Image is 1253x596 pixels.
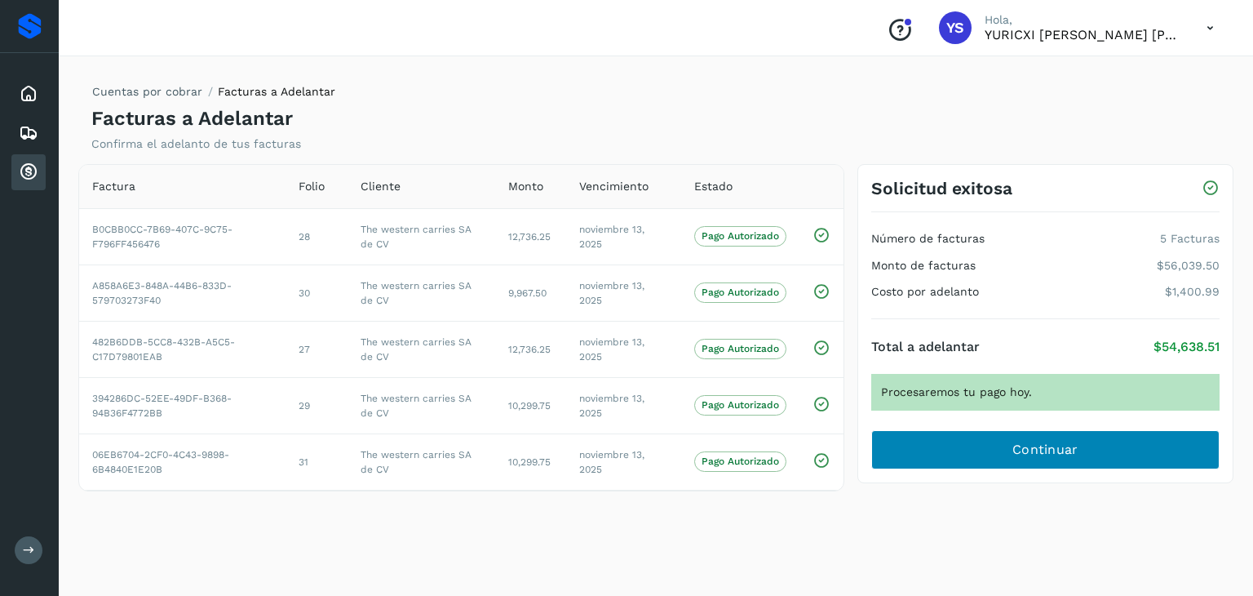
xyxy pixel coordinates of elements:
[871,232,985,246] h4: Número de facturas
[348,321,495,377] td: The western carries SA de CV
[508,231,551,242] span: 12,736.25
[871,178,1012,198] h3: Solicitud exitosa
[11,115,46,151] div: Embarques
[579,178,649,195] span: Vencimiento
[286,265,348,321] td: 30
[1160,232,1220,246] p: 5 Facturas
[508,178,543,195] span: Monto
[299,178,325,195] span: Folio
[286,377,348,434] td: 29
[348,208,495,265] td: The western carries SA de CV
[286,208,348,265] td: 28
[79,321,286,377] td: 482B6DDB-5CC8-432B-A5C5-C17D79801EAB
[871,374,1220,411] div: Procesaremos tu pago hoy.
[985,27,1180,42] p: YURICXI SARAHI CANIZALES AMPARO
[508,344,551,355] span: 12,736.25
[985,13,1180,27] p: Hola,
[348,377,495,434] td: The western carries SA de CV
[79,434,286,490] td: 06EB6704-2CF0-4C43-9898-6B4840E1E20B
[508,456,551,468] span: 10,299.75
[702,343,779,354] p: Pago Autorizado
[1165,285,1220,299] p: $1,400.99
[871,259,976,273] h4: Monto de facturas
[91,137,301,151] p: Confirma el adelanto de tus facturas
[92,178,135,195] span: Factura
[579,224,644,250] span: noviembre 13, 2025
[694,178,733,195] span: Estado
[11,154,46,190] div: Cuentas por cobrar
[508,287,547,299] span: 9,967.50
[579,336,644,362] span: noviembre 13, 2025
[79,265,286,321] td: A858A6E3-848A-44B6-833D-579703273F40
[1012,441,1078,459] span: Continuar
[286,321,348,377] td: 27
[579,449,644,475] span: noviembre 13, 2025
[348,265,495,321] td: The western carries SA de CV
[579,393,644,419] span: noviembre 13, 2025
[79,208,286,265] td: B0CBB0CC-7B69-407C-9C75-F796FF456476
[702,456,779,467] p: Pago Autorizado
[79,377,286,434] td: 394286DC-52EE-49DF-B368-94B36F4772BB
[871,430,1220,469] button: Continuar
[871,339,980,354] h4: Total a adelantar
[579,280,644,306] span: noviembre 13, 2025
[11,76,46,112] div: Inicio
[218,85,335,98] span: Facturas a Adelantar
[702,399,779,411] p: Pago Autorizado
[348,434,495,490] td: The western carries SA de CV
[871,285,979,299] h4: Costo por adelanto
[1157,259,1220,273] p: $56,039.50
[702,230,779,242] p: Pago Autorizado
[361,178,401,195] span: Cliente
[508,400,551,411] span: 10,299.75
[286,434,348,490] td: 31
[91,107,293,131] h4: Facturas a Adelantar
[91,83,335,107] nav: breadcrumb
[92,85,202,98] a: Cuentas por cobrar
[1153,339,1220,354] p: $54,638.51
[702,287,779,298] p: Pago Autorizado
